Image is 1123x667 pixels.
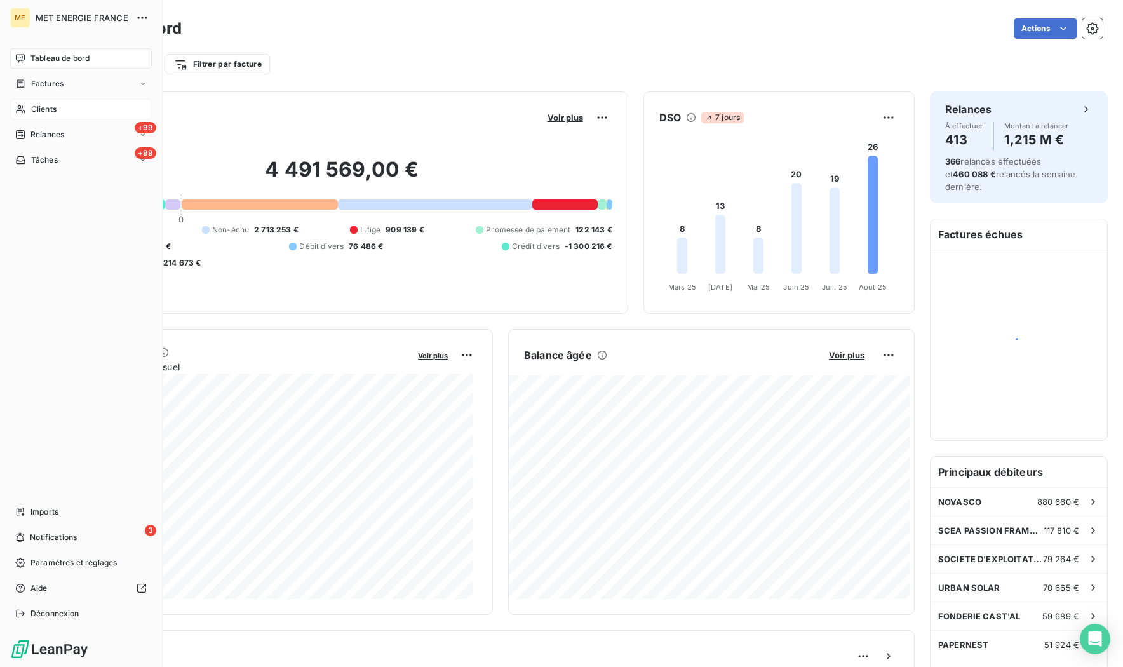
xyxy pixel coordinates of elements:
[72,360,409,374] span: Chiffre d'affaires mensuel
[938,611,1020,621] span: FONDERIE CAST'AL
[30,53,90,64] span: Tableau de bord
[418,351,448,360] span: Voir plus
[30,532,77,543] span: Notifications
[349,241,383,252] span: 76 486 €
[36,13,128,23] span: MET ENERGIE FRANCE
[859,283,887,292] tspan: Août 25
[166,54,270,74] button: Filtrer par facture
[829,350,864,360] span: Voir plus
[486,224,570,236] span: Promesse de paiement
[953,169,995,179] span: 460 088 €
[212,224,249,236] span: Non-échu
[30,608,79,619] span: Déconnexion
[701,112,744,123] span: 7 jours
[10,74,152,94] a: Factures
[746,283,770,292] tspan: Mai 25
[575,224,612,236] span: 122 143 €
[30,583,48,594] span: Aide
[938,640,988,650] span: PAPERNEST
[135,122,156,133] span: +99
[945,122,983,130] span: À effectuer
[1037,497,1079,507] span: 880 660 €
[10,578,152,598] a: Aide
[945,130,983,150] h4: 413
[822,283,847,292] tspan: Juil. 25
[938,497,981,507] span: NOVASCO
[512,241,560,252] span: Crédit divers
[931,457,1107,487] h6: Principaux débiteurs
[10,502,152,522] a: Imports
[659,110,681,125] h6: DSO
[668,283,696,292] tspan: Mars 25
[10,639,89,659] img: Logo LeanPay
[178,214,184,224] span: 0
[945,156,960,166] span: 366
[548,112,583,123] span: Voir plus
[360,224,380,236] span: Litige
[1043,583,1079,593] span: 70 665 €
[10,150,152,170] a: +99Tâches
[72,157,612,195] h2: 4 491 569,00 €
[931,219,1107,250] h6: Factures échues
[544,112,587,123] button: Voir plus
[299,241,344,252] span: Débit divers
[10,48,152,69] a: Tableau de bord
[938,583,1000,593] span: URBAN SOLAR
[386,224,424,236] span: 909 139 €
[159,257,201,269] span: -214 673 €
[1004,122,1069,130] span: Montant à relancer
[1044,525,1079,536] span: 117 810 €
[1004,130,1069,150] h4: 1,215 M €
[10,553,152,573] a: Paramètres et réglages
[708,283,732,292] tspan: [DATE]
[1014,18,1077,39] button: Actions
[1043,554,1079,564] span: 79 264 €
[1044,640,1079,650] span: 51 924 €
[10,8,30,28] div: ME
[1080,624,1110,654] div: Open Intercom Messenger
[31,104,57,115] span: Clients
[565,241,612,252] span: -1 300 216 €
[945,156,1076,192] span: relances effectuées et relancés la semaine dernière.
[145,525,156,536] span: 3
[938,554,1043,564] span: SOCIETE D'EXPLOITATION DES MARCHES COMMUNAUX
[10,99,152,119] a: Clients
[783,283,809,292] tspan: Juin 25
[30,506,58,518] span: Imports
[1042,611,1079,621] span: 59 689 €
[254,224,299,236] span: 2 713 253 €
[414,349,452,361] button: Voir plus
[30,129,64,140] span: Relances
[938,525,1044,536] span: SCEA PASSION FRAMBOISES
[825,349,868,361] button: Voir plus
[31,78,64,90] span: Factures
[10,125,152,145] a: +99Relances
[945,102,992,117] h6: Relances
[31,154,58,166] span: Tâches
[30,557,117,569] span: Paramètres et réglages
[135,147,156,159] span: +99
[524,347,592,363] h6: Balance âgée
